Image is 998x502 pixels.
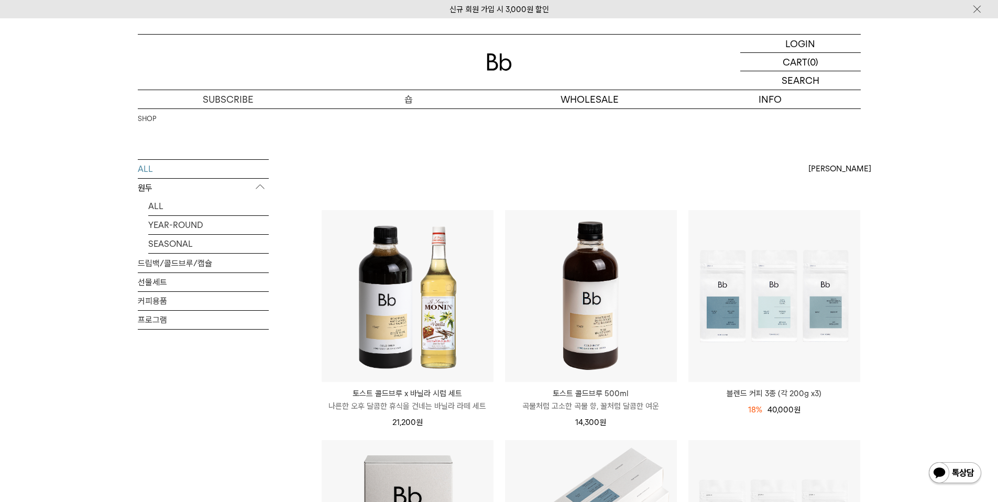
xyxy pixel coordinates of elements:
a: ALL [148,197,269,215]
span: 원 [794,405,800,414]
a: 커피용품 [138,292,269,310]
img: 카카오톡 채널 1:1 채팅 버튼 [928,461,982,486]
p: 토스트 콜드브루 500ml [505,387,677,400]
p: (0) [807,53,818,71]
span: 원 [416,418,423,427]
a: ALL [138,160,269,178]
a: SHOP [138,114,156,124]
a: 토스트 콜드브루 500ml 곡물처럼 고소한 곡물 향, 꿀처럼 달콤한 여운 [505,387,677,412]
p: LOGIN [785,35,815,52]
p: SEARCH [782,71,819,90]
img: 블렌드 커피 3종 (각 200g x3) [688,210,860,382]
a: LOGIN [740,35,861,53]
span: 21,200 [392,418,423,427]
div: 18% [748,403,762,416]
a: SEASONAL [148,235,269,253]
img: 토스트 콜드브루 x 바닐라 시럽 세트 [322,210,493,382]
img: 토스트 콜드브루 500ml [505,210,677,382]
img: 로고 [487,53,512,71]
span: [PERSON_NAME] [808,162,871,175]
a: 토스트 콜드브루 x 바닐라 시럽 세트 나른한 오후 달콤한 휴식을 건네는 바닐라 라떼 세트 [322,387,493,412]
a: YEAR-ROUND [148,216,269,234]
p: 곡물처럼 고소한 곡물 향, 꿀처럼 달콤한 여운 [505,400,677,412]
a: 프로그램 [138,311,269,329]
span: 14,300 [575,418,606,427]
p: 원두 [138,179,269,198]
span: 40,000 [767,405,800,414]
a: CART (0) [740,53,861,71]
a: 블렌드 커피 3종 (각 200g x3) [688,387,860,400]
p: 나른한 오후 달콤한 휴식을 건네는 바닐라 라떼 세트 [322,400,493,412]
a: 드립백/콜드브루/캡슐 [138,254,269,272]
p: CART [783,53,807,71]
a: 신규 회원 가입 시 3,000원 할인 [449,5,549,14]
p: INFO [680,90,861,108]
a: 숍 [319,90,499,108]
a: SUBSCRIBE [138,90,319,108]
p: 토스트 콜드브루 x 바닐라 시럽 세트 [322,387,493,400]
span: 원 [599,418,606,427]
a: 선물세트 [138,273,269,291]
p: WHOLESALE [499,90,680,108]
